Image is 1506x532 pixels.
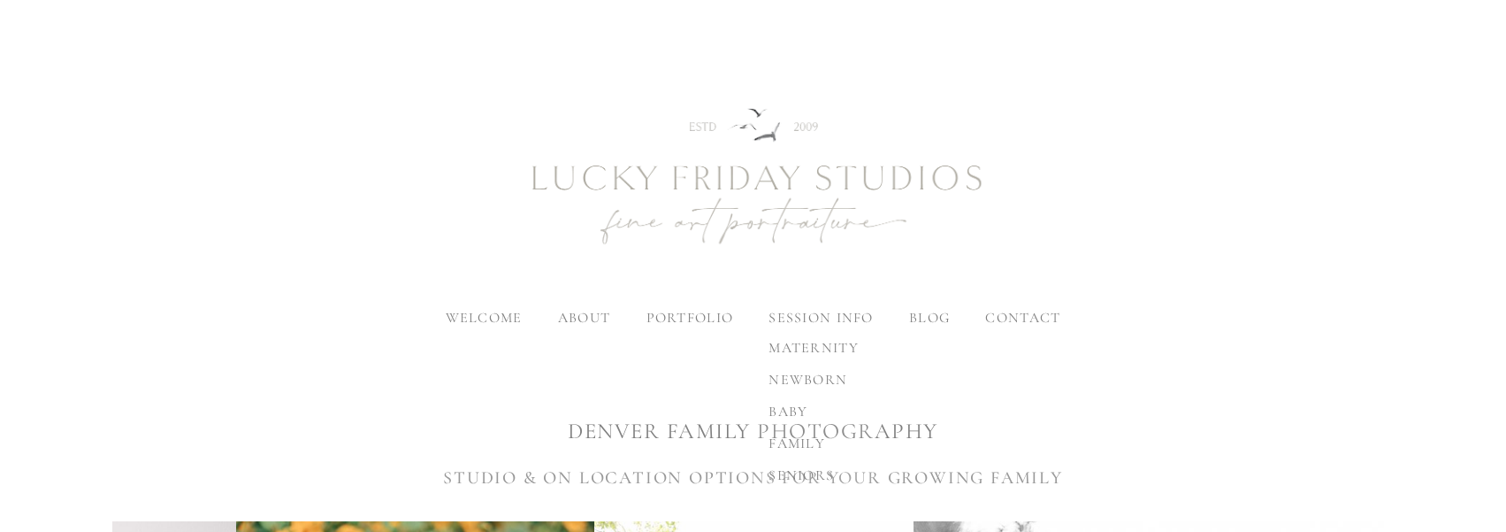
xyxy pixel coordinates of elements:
[754,332,873,364] a: maternity
[446,309,523,327] a: welcome
[909,309,950,327] a: blog
[435,45,1072,311] img: Newborn Photography Denver | Lucky Friday Studios
[558,309,610,327] label: about
[768,339,859,357] span: maternity
[112,416,1394,447] h1: DENVER FAMILY PHOTOGRAPHY
[754,428,873,459] a: family
[768,309,873,327] label: session info
[768,371,847,389] span: newborn
[768,403,807,420] span: baby
[754,364,873,396] a: newborn
[985,309,1060,327] a: contact
[112,465,1394,491] h3: STUDIO & ON LOCATION OPTIONS FOR YOUR GROWING FAMILY
[768,435,825,452] span: family
[768,466,834,484] span: seniors
[646,309,734,327] label: portfolio
[754,459,873,491] a: seniors
[754,396,873,428] a: baby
